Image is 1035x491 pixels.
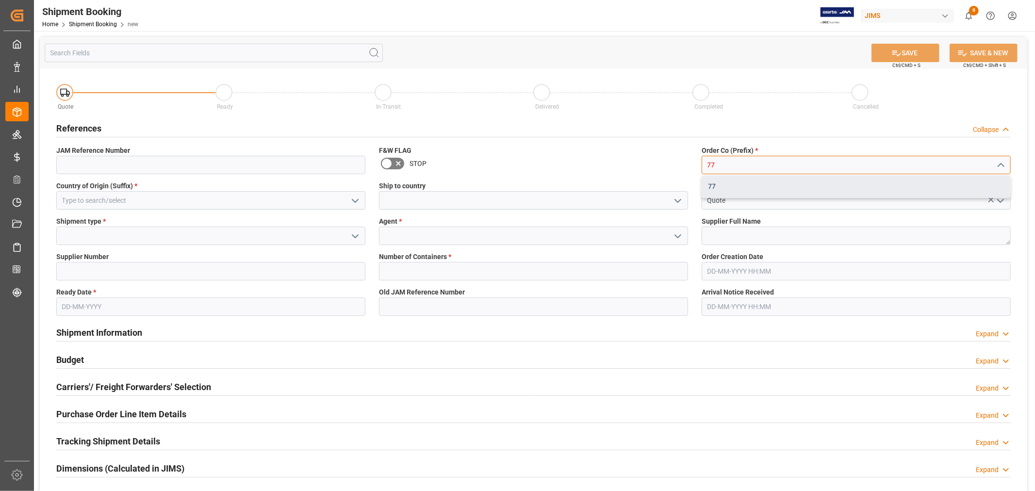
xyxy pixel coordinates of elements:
div: 77 [702,176,1010,197]
span: Old JAM Reference Number [379,287,465,297]
img: Exertis%20JAM%20-%20Email%20Logo.jpg_1722504956.jpg [821,7,854,24]
span: Ready Date [56,287,96,297]
span: Ship to country [379,181,426,191]
a: Home [42,21,58,28]
h2: References [56,122,101,135]
input: DD-MM-YYYY HH:MM [702,262,1011,280]
div: JIMS [861,9,954,23]
button: Help Center [980,5,1002,27]
span: Cancelled [854,103,879,110]
span: Ctrl/CMD + S [892,62,920,69]
button: open menu [347,229,362,244]
span: Supplier Number [56,252,109,262]
span: Order Co (Prefix) [702,146,758,156]
button: JIMS [861,6,958,25]
h2: Tracking Shipment Details [56,435,160,448]
button: open menu [670,193,685,208]
span: Supplier Full Name [702,216,761,227]
h2: Dimensions (Calculated in JIMS) [56,462,184,475]
span: Ready [217,103,233,110]
div: Expand [976,329,999,339]
h2: Carriers'/ Freight Forwarders' Selection [56,380,211,393]
div: Expand [976,356,999,366]
div: Expand [976,383,999,393]
span: Order Creation Date [702,252,763,262]
input: DD-MM-YYYY HH:MM [702,297,1011,316]
span: Agent [379,216,402,227]
div: Expand [976,465,999,475]
input: DD-MM-YYYY [56,297,365,316]
button: open menu [993,193,1007,208]
input: Search Fields [45,44,383,62]
span: 8 [969,6,979,16]
div: Collapse [973,125,999,135]
div: Expand [976,410,999,421]
span: Shipment type [56,216,106,227]
span: STOP [410,159,427,169]
h2: Shipment Information [56,326,142,339]
button: close menu [993,158,1007,173]
button: SAVE & NEW [950,44,1018,62]
span: Quote [58,103,74,110]
button: open menu [670,229,685,244]
span: Ctrl/CMD + Shift + S [963,62,1006,69]
button: SAVE [871,44,939,62]
button: show 8 new notifications [958,5,980,27]
span: Arrival Notice Received [702,287,774,297]
input: Type to search/select [56,191,365,210]
button: open menu [347,193,362,208]
span: In-Transit [376,103,401,110]
div: Shipment Booking [42,4,138,19]
span: Delivered [535,103,559,110]
span: Country of Origin (Suffix) [56,181,137,191]
div: Expand [976,438,999,448]
span: F&W FLAG [379,146,411,156]
span: Completed [694,103,723,110]
span: Number of Containers [379,252,451,262]
h2: Budget [56,353,84,366]
h2: Purchase Order Line Item Details [56,408,186,421]
a: Shipment Booking [69,21,117,28]
span: JAM Reference Number [56,146,130,156]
